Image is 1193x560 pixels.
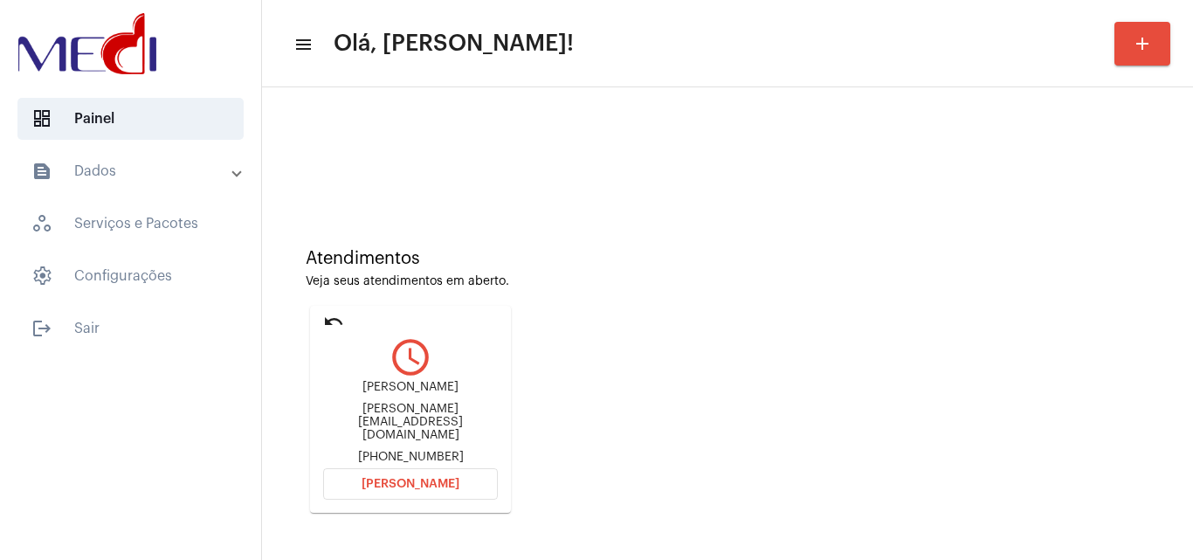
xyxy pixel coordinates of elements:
button: [PERSON_NAME] [323,468,498,500]
div: [PERSON_NAME] [323,381,498,394]
span: sidenav icon [31,266,52,287]
div: [PERSON_NAME][EMAIL_ADDRESS][DOMAIN_NAME] [323,403,498,442]
div: [PHONE_NUMBER] [323,451,498,464]
span: sidenav icon [31,213,52,234]
span: Configurações [17,255,244,297]
img: d3a1b5fa-500b-b90f-5a1c-719c20e9830b.png [14,9,161,79]
div: Veja seus atendimentos em aberto. [306,275,1149,288]
span: Sair [17,308,244,349]
span: Painel [17,98,244,140]
mat-icon: add [1132,33,1153,54]
span: Olá, [PERSON_NAME]! [334,30,574,58]
mat-icon: sidenav icon [31,161,52,182]
div: Atendimentos [306,249,1149,268]
mat-icon: undo [323,311,344,332]
mat-icon: query_builder [323,335,498,379]
span: [PERSON_NAME] [362,478,459,490]
span: Serviços e Pacotes [17,203,244,245]
mat-panel-title: Dados [31,161,233,182]
span: sidenav icon [31,108,52,129]
mat-expansion-panel-header: sidenav iconDados [10,150,261,192]
mat-icon: sidenav icon [31,318,52,339]
mat-icon: sidenav icon [293,34,311,55]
